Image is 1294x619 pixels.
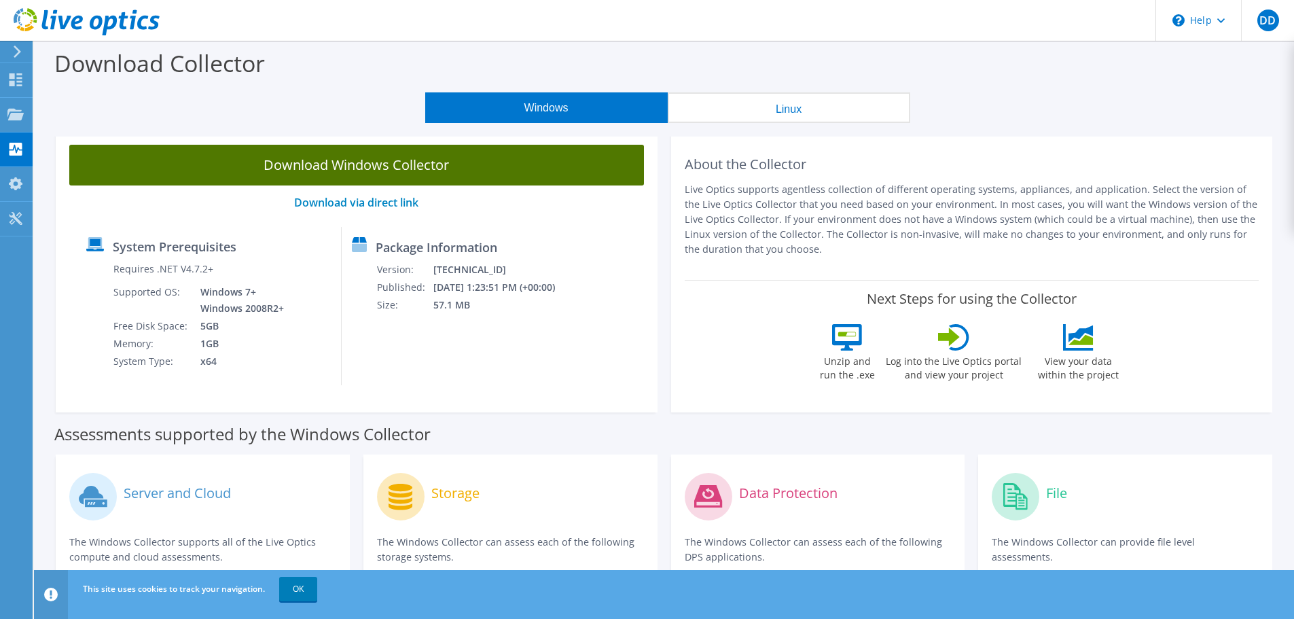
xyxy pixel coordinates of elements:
[433,279,573,296] td: [DATE] 1:23:51 PM (+00:00)
[668,92,910,123] button: Linux
[54,48,265,79] label: Download Collector
[69,145,644,185] a: Download Windows Collector
[124,487,231,500] label: Server and Cloud
[377,535,644,565] p: The Windows Collector can assess each of the following storage systems.
[113,262,213,276] label: Requires .NET V4.7.2+
[376,241,497,254] label: Package Information
[113,335,190,353] td: Memory:
[885,351,1022,382] label: Log into the Live Optics portal and view your project
[190,317,287,335] td: 5GB
[1172,14,1185,26] svg: \n
[992,535,1259,565] p: The Windows Collector can provide file level assessments.
[739,487,838,500] label: Data Protection
[113,317,190,335] td: Free Disk Space:
[685,535,952,565] p: The Windows Collector can assess each of the following DPS applications.
[685,182,1259,257] p: Live Optics supports agentless collection of different operating systems, appliances, and applica...
[113,283,190,317] td: Supported OS:
[1046,487,1067,500] label: File
[83,583,265,595] span: This site uses cookies to track your navigation.
[113,240,236,253] label: System Prerequisites
[425,92,668,123] button: Windows
[816,351,878,382] label: Unzip and run the .exe
[376,279,433,296] td: Published:
[54,427,431,441] label: Assessments supported by the Windows Collector
[69,535,336,565] p: The Windows Collector supports all of the Live Optics compute and cloud assessments.
[190,283,287,317] td: Windows 7+ Windows 2008R2+
[376,261,433,279] td: Version:
[376,296,433,314] td: Size:
[294,195,418,210] a: Download via direct link
[113,353,190,370] td: System Type:
[431,487,480,500] label: Storage
[685,156,1259,173] h2: About the Collector
[279,577,317,601] a: OK
[190,353,287,370] td: x64
[1257,10,1279,31] span: DD
[190,335,287,353] td: 1GB
[433,296,573,314] td: 57.1 MB
[433,261,573,279] td: [TECHNICAL_ID]
[1029,351,1127,382] label: View your data within the project
[867,291,1077,307] label: Next Steps for using the Collector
